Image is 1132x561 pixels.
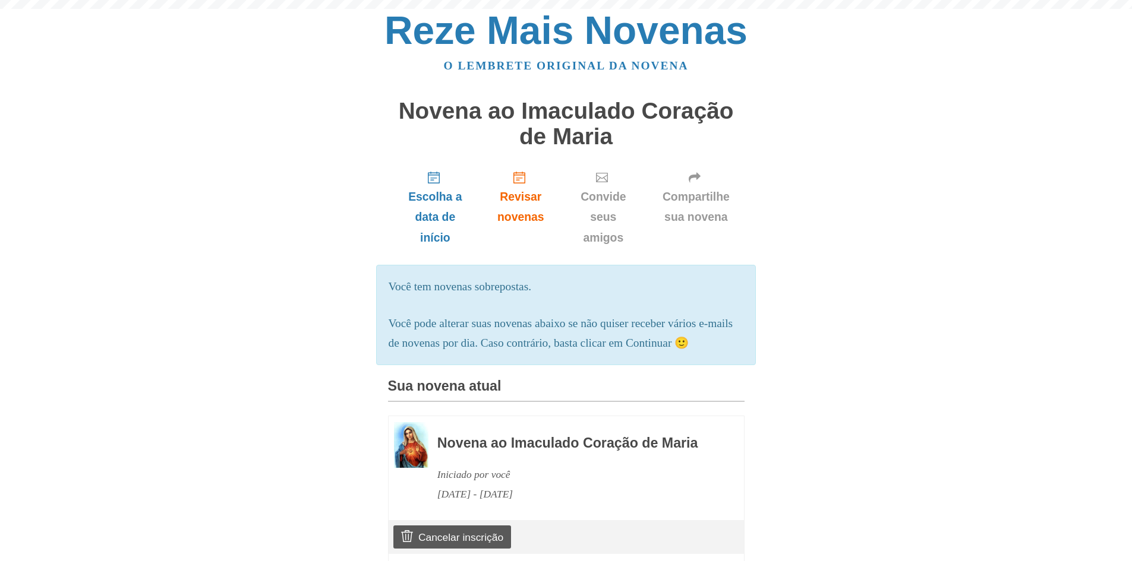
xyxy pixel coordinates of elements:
font: Você tem novenas sobrepostas. [389,280,532,293]
a: Convide seus amigos [559,161,648,253]
font: Novena ao Imaculado Coração de Maria [399,98,734,149]
font: Revisar novenas [497,190,544,223]
a: Compartilhe sua novena [648,161,744,253]
img: Imagem da Novena [394,422,428,468]
font: Compartilhe sua novena [663,190,730,223]
font: Cancelar inscrição [418,531,503,543]
font: Convide seus amigos [581,190,626,244]
a: O lembrete original da novena [444,59,689,72]
font: Você pode alterar suas novenas abaixo se não quiser receber vários e-mails de novenas por dia. Ca... [389,317,733,349]
font: [DATE] - [DATE] [437,488,513,500]
font: Escolha a data de início [408,190,462,244]
font: Sua novena atual [388,378,502,394]
a: Reze Mais Novenas [384,8,748,52]
font: Iniciado por você [437,468,510,480]
a: Escolha a data de início [388,161,483,253]
font: Novena ao Imaculado Coração de Maria [437,435,698,451]
a: Cancelar inscrição [393,525,511,549]
a: Revisar novenas [483,161,559,253]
